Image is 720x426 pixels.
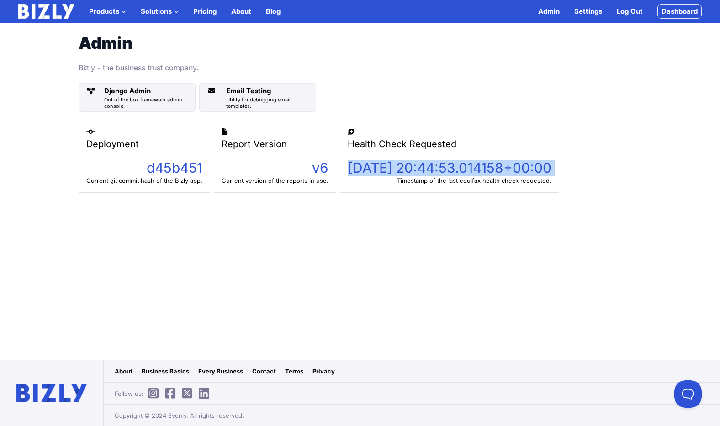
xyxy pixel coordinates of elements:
h1: Admin [79,34,376,52]
div: Current git commit hash of the Bizly app. [86,176,202,185]
div: v6 [222,160,328,176]
a: Business Basics [142,367,189,376]
div: Health Check Requested [348,138,551,150]
div: Report Version [222,138,328,150]
div: Current version of the reports in use. [222,176,328,185]
a: About [231,6,251,17]
div: Utility for debugging email templates. [226,96,312,109]
iframe: Toggle Customer Support [674,380,702,408]
span: Copyright © 2024 Evenly. All rights reserved. [115,411,244,420]
a: About [115,367,132,376]
a: Contact [252,367,276,376]
button: Products [89,6,126,17]
a: Blog [266,6,281,17]
a: Terms [285,367,303,376]
button: Solutions [141,6,179,17]
div: Email Testing [226,85,312,96]
a: Pricing [193,6,217,17]
a: Log Out [617,6,643,17]
a: Email Testing Utility for debugging email templates. [199,83,316,112]
a: Django Admin Out of the box framework admin console. [79,83,196,112]
a: Dashboard [657,4,702,19]
span: Follow us: [115,389,214,398]
div: Out of the box framework admin console. [104,96,191,109]
div: d45b451 [86,160,202,176]
a: Admin [538,6,560,17]
div: Timestamp of the last equifax health check requested. [348,176,551,185]
a: Privacy [312,367,335,376]
div: Django Admin [104,85,191,96]
div: Deployment [86,138,202,150]
a: Settings [574,6,602,17]
div: [DATE] 20:44:53.014158+00:00 [348,160,551,176]
a: Every Business [198,367,243,376]
p: Bizly - the business trust company. [79,61,376,74]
